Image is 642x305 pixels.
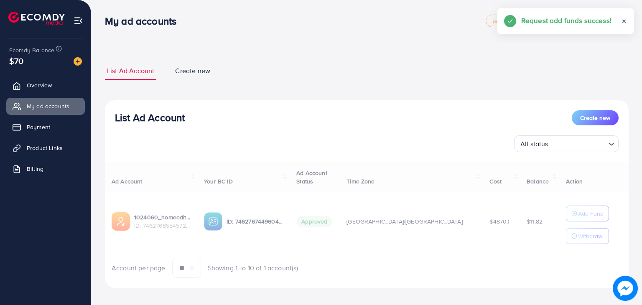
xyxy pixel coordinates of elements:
[27,81,52,89] span: Overview
[514,135,619,152] div: Search for option
[27,144,63,152] span: Product Links
[580,114,610,122] span: Create new
[105,15,183,27] h3: My ad accounts
[74,16,83,25] img: menu
[6,77,85,94] a: Overview
[74,57,82,66] img: image
[6,98,85,114] a: My ad accounts
[521,15,611,26] h5: Request add funds success!
[9,55,23,67] span: $70
[8,12,65,25] img: logo
[9,46,54,54] span: Ecomdy Balance
[6,140,85,156] a: Product Links
[519,138,550,150] span: All status
[27,123,50,131] span: Payment
[6,160,85,177] a: Billing
[572,110,619,125] button: Create new
[107,66,154,76] span: List Ad Account
[27,102,69,110] span: My ad accounts
[551,136,605,150] input: Search for option
[6,119,85,135] a: Payment
[175,66,210,76] span: Create new
[613,276,638,301] img: image
[115,112,185,124] h3: List Ad Account
[486,15,556,27] a: adreach_new_package
[493,18,549,24] span: adreach_new_package
[27,165,43,173] span: Billing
